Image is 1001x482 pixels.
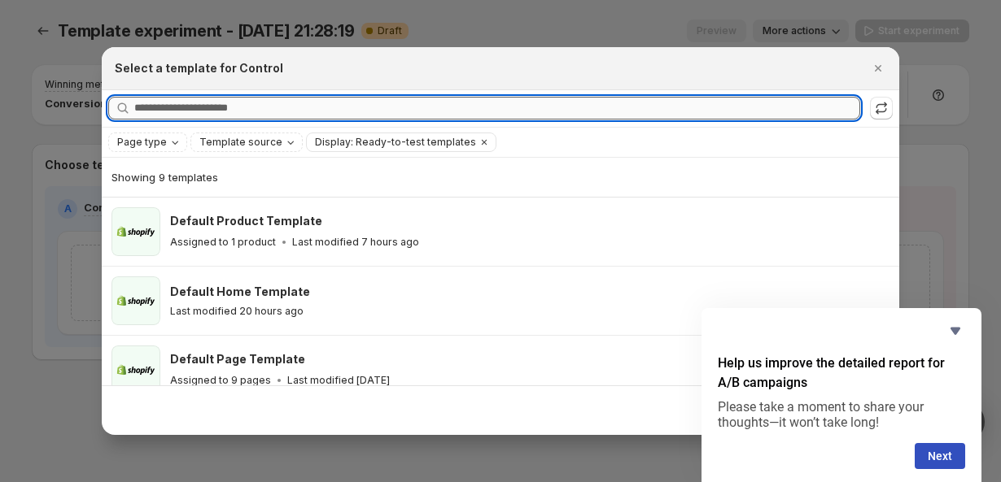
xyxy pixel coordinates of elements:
[718,321,965,469] div: Help us improve the detailed report for A/B campaigns
[115,60,283,76] h2: Select a template for Control
[718,399,965,430] p: Please take a moment to share your thoughts—it won’t take long!
[307,133,476,151] button: Display: Ready-to-test templates
[170,374,271,387] p: Assigned to 9 pages
[170,351,305,367] h3: Default Page Template
[170,213,322,229] h3: Default Product Template
[111,207,160,256] img: Default Product Template
[109,133,186,151] button: Page type
[170,236,276,249] p: Assigned to 1 product
[170,305,304,318] p: Last modified 20 hours ago
[946,321,965,341] button: Hide survey
[117,136,167,149] span: Page type
[867,57,890,80] button: Close
[111,171,218,184] span: Showing 9 templates
[111,276,160,325] img: Default Home Template
[111,345,160,394] img: Default Page Template
[199,136,282,149] span: Template source
[292,236,419,249] p: Last modified 7 hours ago
[287,374,390,387] p: Last modified [DATE]
[718,354,965,393] h2: Help us improve the detailed report for A/B campaigns
[915,443,965,469] button: Next question
[170,284,310,300] h3: Default Home Template
[191,133,302,151] button: Template source
[315,136,476,149] span: Display: Ready-to-test templates
[476,133,492,151] button: Clear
